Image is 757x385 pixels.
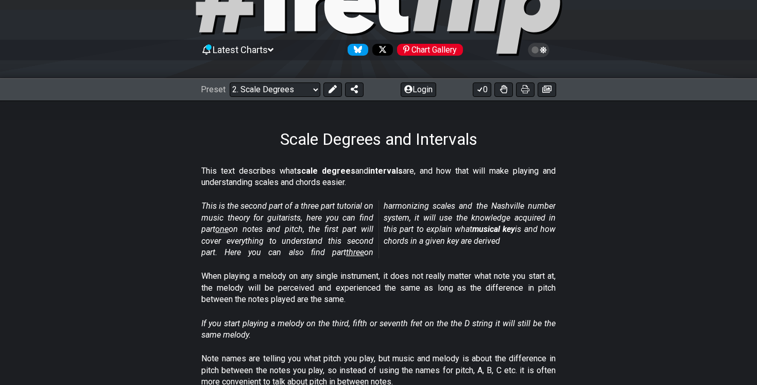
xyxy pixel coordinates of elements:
span: one [215,224,229,234]
h1: Scale Degrees and Intervals [280,129,477,149]
a: #fretflip at Pinterest [393,44,463,56]
span: Preset [201,85,226,94]
span: Toggle light / dark theme [533,45,545,55]
select: Preset [230,82,320,97]
span: three [346,247,364,257]
p: When playing a melody on any single instrument, it does not really matter what note you start at,... [201,271,556,305]
em: If you start playing a melody on the third, fifth or seventh fret on the the D string it will sti... [201,319,556,340]
button: Create image [538,82,556,97]
p: This text describes what and are, and how that will make playing and understanding scales and cho... [201,165,556,189]
strong: musical key [472,224,515,234]
button: Login [401,82,436,97]
strong: scale degrees [297,166,355,176]
button: Print [516,82,535,97]
a: Follow #fretflip at Bluesky [343,44,368,56]
span: Latest Charts [213,44,268,55]
button: Toggle Dexterity for all fretkits [494,82,513,97]
strong: intervals [368,166,403,176]
div: Chart Gallery [397,44,463,56]
button: 0 [473,82,491,97]
em: This is the second part of a three part tutorial on music theory for guitarists, here you can fin... [201,201,556,257]
button: Share Preset [345,82,364,97]
a: Follow #fretflip at X [368,44,393,56]
button: Edit Preset [323,82,342,97]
